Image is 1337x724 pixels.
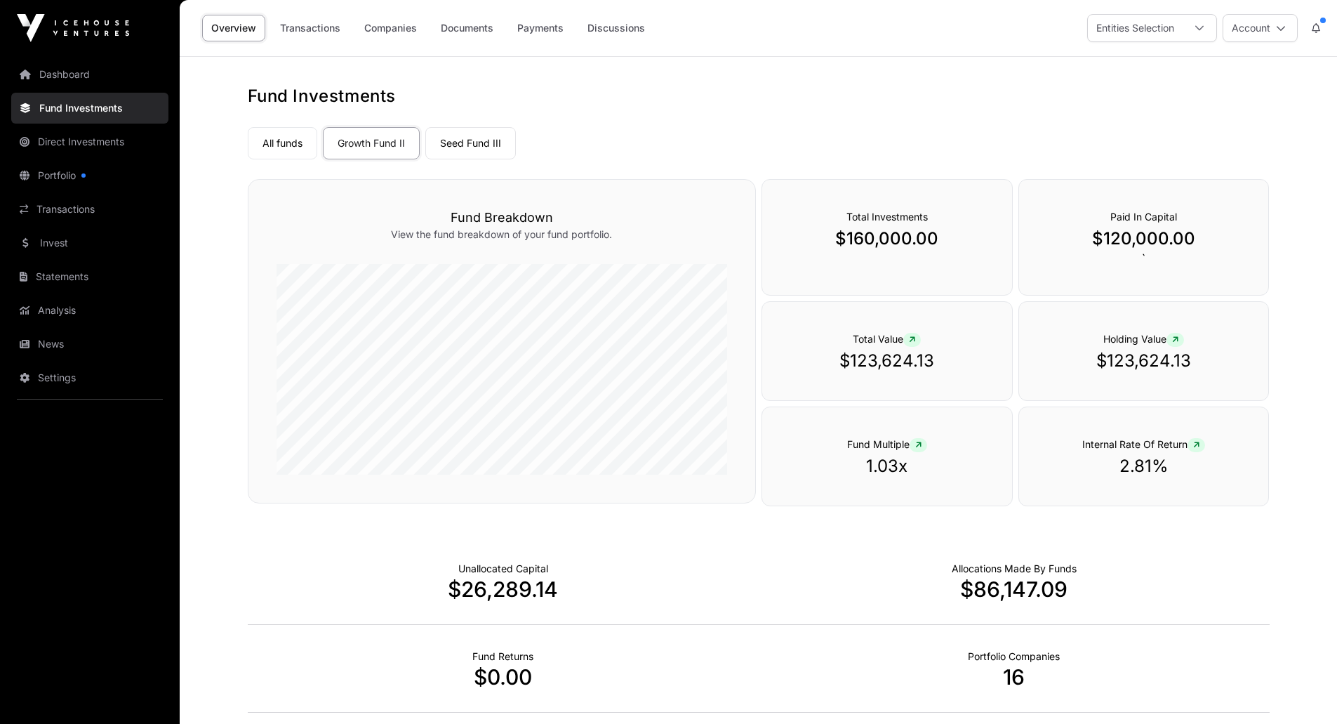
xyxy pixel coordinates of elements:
[11,126,168,157] a: Direct Investments
[952,562,1077,576] p: Capital Deployed Into Companies
[968,650,1060,664] p: Number of Companies Deployed Into
[790,228,984,250] p: $160,000.00
[853,333,921,345] span: Total Value
[248,664,759,690] p: $0.00
[847,438,927,450] span: Fund Multiple
[248,577,759,602] p: $26,289.14
[17,14,129,42] img: Icehouse Ventures Logo
[11,194,168,225] a: Transactions
[1110,211,1177,223] span: Paid In Capital
[11,93,168,124] a: Fund Investments
[355,15,426,41] a: Companies
[1018,179,1270,296] div: `
[248,85,1270,107] h1: Fund Investments
[11,160,168,191] a: Portfolio
[472,650,533,664] p: Realised Returns from Funds
[759,577,1270,602] p: $86,147.09
[578,15,654,41] a: Discussions
[790,350,984,372] p: $123,624.13
[202,15,265,41] a: Overview
[1103,333,1184,345] span: Holding Value
[277,228,727,242] p: View the fund breakdown of your fund portfolio.
[1047,350,1241,372] p: $123,624.13
[790,455,984,478] p: 1.03x
[1223,14,1298,42] button: Account
[11,261,168,292] a: Statements
[271,15,350,41] a: Transactions
[425,127,516,159] a: Seed Fund III
[846,211,928,223] span: Total Investments
[759,664,1270,690] p: 16
[458,562,548,576] p: Cash not yet allocated
[11,329,168,360] a: News
[323,127,420,159] a: Growth Fund II
[11,362,168,393] a: Settings
[1047,455,1241,478] p: 2.81%
[11,228,168,258] a: Invest
[11,295,168,326] a: Analysis
[248,127,317,159] a: All funds
[508,15,573,41] a: Payments
[1082,438,1205,450] span: Internal Rate Of Return
[1088,15,1183,41] div: Entities Selection
[1047,228,1241,250] p: $120,000.00
[11,59,168,90] a: Dashboard
[432,15,503,41] a: Documents
[277,208,727,228] h3: Fund Breakdown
